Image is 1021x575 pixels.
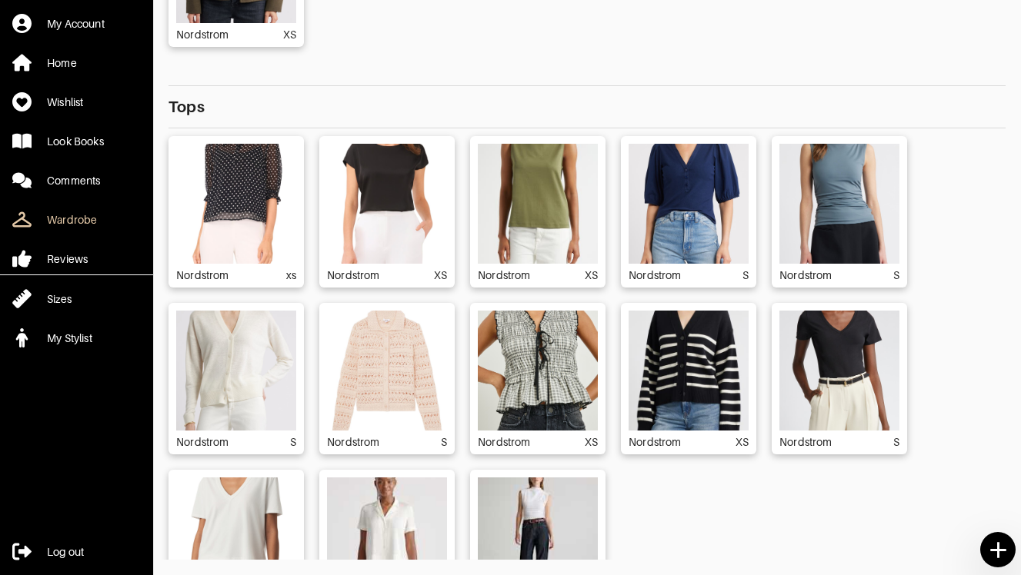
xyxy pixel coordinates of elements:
div: S [441,434,447,447]
img: gridImage [779,144,899,264]
div: Wishlist [47,95,83,110]
div: Sizes [47,291,72,307]
img: gridImage [176,144,296,264]
div: Nordstrom [327,434,388,447]
div: XS [283,27,296,39]
div: My Account [47,16,105,32]
div: Look Books [47,134,104,149]
img: gridImage [779,311,899,430]
div: Log out [47,544,84,560]
img: gridImage [629,311,749,430]
div: Nordstrom [629,434,689,447]
div: Nordstrom [327,268,388,280]
div: Nordstrom [779,268,840,280]
img: gridImage [176,311,296,430]
img: gridImage [478,311,598,430]
div: XS [585,268,598,280]
div: Reviews [47,251,88,267]
div: Nordstrom [779,434,840,447]
div: S [742,268,749,280]
p: Tops [168,85,1006,128]
img: gridImage [327,311,447,430]
div: XS [434,268,447,280]
div: Nordstrom [176,27,237,39]
div: Home [47,55,77,71]
img: gridImage [478,144,598,264]
div: S [290,434,296,447]
div: S [893,434,899,447]
div: Nordstrom [176,268,237,280]
div: Wardrobe [47,212,97,228]
div: Comments [47,173,100,188]
div: xs [286,268,296,280]
div: Nordstrom [478,268,539,280]
div: My Stylist [47,331,92,346]
div: Nordstrom [629,268,689,280]
div: XS [585,434,598,447]
div: Nordstrom [176,434,237,447]
div: S [893,268,899,280]
div: Nordstrom [478,434,539,447]
img: gridImage [327,144,447,264]
img: gridImage [629,144,749,264]
div: XS [736,434,749,447]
